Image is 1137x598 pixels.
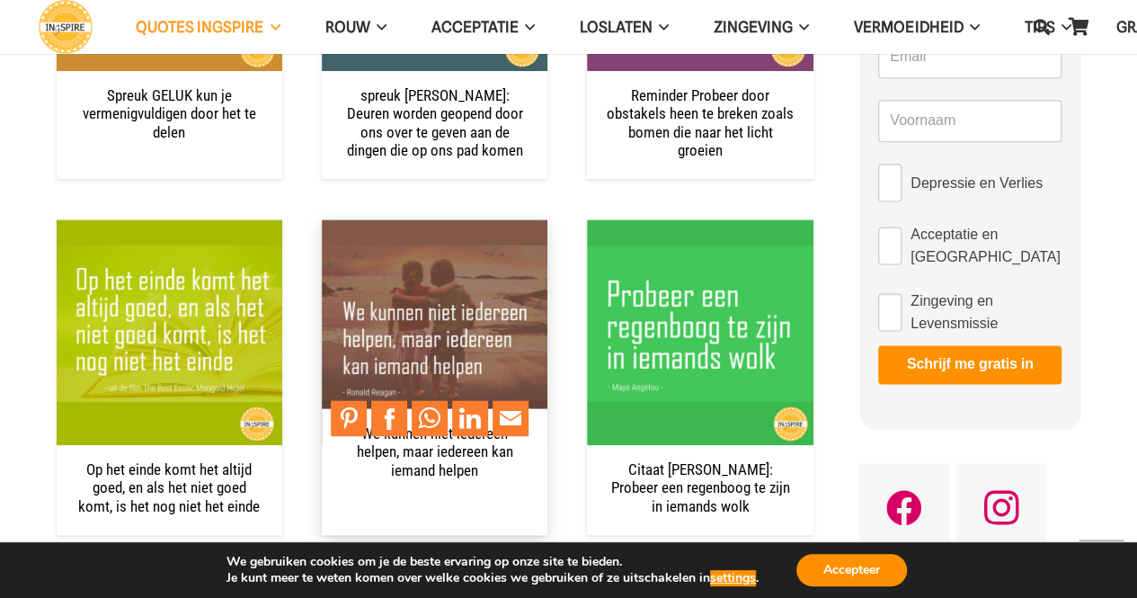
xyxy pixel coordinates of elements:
img: Citaat Ronald Reagan: We kunnen niet iedereen helpen, maar iedereen kan iemand helpen | ingspire [322,219,547,445]
span: QUOTES INGSPIRE Menu [263,4,280,49]
span: Loslaten [580,18,653,36]
a: We kunnen niet iedereen helpen, maar iedereen kan iemand helpen [357,424,513,478]
span: Acceptatie [431,18,519,36]
a: AcceptatieAcceptatie Menu [409,4,557,50]
a: ZingevingZingeving Menu [691,4,831,50]
span: Zingeving [714,18,793,36]
span: Zingeving Menu [793,4,809,49]
button: settings [710,570,756,586]
a: Reminder Probeer door obstakels heen te breken zoals bomen die naar het licht groeien [607,86,794,159]
a: Instagram [956,463,1046,553]
input: Depressie en Verlies [878,164,902,201]
input: Acceptatie en [GEOGRAPHIC_DATA] [878,227,902,264]
a: LoslatenLoslaten Menu [557,4,691,50]
span: QUOTES INGSPIRE [136,18,263,36]
img: Spreuk: Op het einde komt het altijd goed, en als het niet goed komt, is het nog niet het einde [57,219,282,445]
p: We gebruiken cookies om je de beste ervaring op onze site te bieden. [227,554,759,570]
a: spreuk [PERSON_NAME]: Deuren worden geopend door ons over te geven aan de dingen die op ons pad k... [347,86,523,159]
span: TIPS Menu [1054,4,1070,49]
li: WhatsApp [412,400,452,436]
span: Loslaten Menu [653,4,669,49]
input: Email [878,35,1061,78]
a: We kunnen niet iedereen helpen, maar iedereen kan iemand helpen [322,219,547,445]
a: Share to WhatsApp [412,400,448,436]
input: Voornaam [878,100,1061,143]
a: VERMOEIDHEIDVERMOEIDHEID Menu [831,4,1001,50]
li: LinkedIn [452,400,493,436]
a: Op het einde komt het altijd goed, en als het niet goed komt, is het nog niet het einde [78,460,260,515]
a: Mail to Email This [493,400,529,436]
a: Facebook [859,463,949,553]
li: Facebook [371,400,412,436]
span: VERMOEIDHEID Menu [963,4,979,49]
p: Je kunt meer te weten komen over welke cookies we gebruiken of ze uitschakelen in . [227,570,759,586]
a: Op het einde komt het altijd goed, en als het niet goed komt, is het nog niet het einde [57,219,282,445]
span: Zingeving en Levensmissie [910,290,1061,335]
a: Spreuk GELUK kun je vermenigvuldigen door het te delen [83,86,256,141]
button: Schrijf me gratis in [878,345,1061,383]
li: Email This [493,400,533,436]
a: Citaat [PERSON_NAME]: Probeer een regenboog te zijn in iemands wolk [611,460,790,515]
a: Terug naar top [1079,540,1124,585]
span: Acceptatie Menu [519,4,535,49]
a: TIPSTIPS Menu [1001,4,1093,50]
input: Zingeving en Levensmissie [878,293,902,331]
span: ROUW Menu [369,4,386,49]
li: Pinterest [331,400,371,436]
a: Zoeken [1024,4,1060,49]
a: Pin to Pinterest [331,400,367,436]
a: Citaat Maya Angelou: Probeer een regenboog te zijn in iemands wolk [587,219,813,445]
img: Quote Maya Angelou: Probeer een regenboog te zijn in iemands wolk [587,219,813,445]
a: ROUWROUW Menu [302,4,408,50]
button: Accepteer [796,554,907,586]
a: QUOTES INGSPIREQUOTES INGSPIRE Menu [113,4,302,50]
a: Share to Facebook [371,400,407,436]
a: Share to LinkedIn [452,400,488,436]
span: Acceptatie en [GEOGRAPHIC_DATA] [910,223,1061,268]
span: Depressie en Verlies [910,172,1043,194]
span: ROUW [324,18,369,36]
span: VERMOEIDHEID [854,18,963,36]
